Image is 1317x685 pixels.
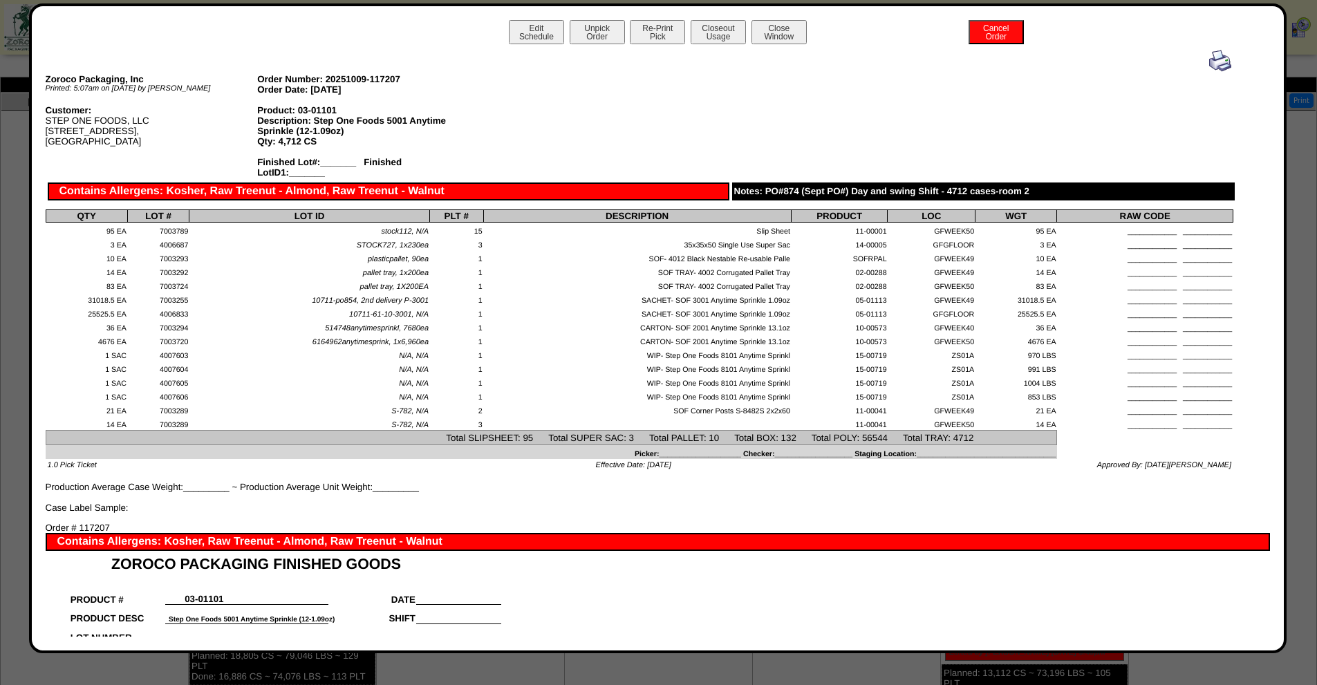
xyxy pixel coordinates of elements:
td: 1 [429,292,483,306]
td: 1 [429,347,483,361]
span: 10711-61-10-3001, N/A [349,310,429,319]
td: 25525.5 EA [46,306,127,319]
span: 514748anytimesprinkl, 7680ea [325,324,429,332]
td: 7003720 [127,333,189,347]
td: CARTON- SOF 2001 Anytime Sprinkle 13.1oz [483,319,791,333]
td: GFWEEK49 [888,250,975,264]
div: Production Average Case Weight:_________ ~ Production Average Unit Weight:_________ Case Label Sa... [46,50,1233,513]
td: 10 EA [975,250,1057,264]
button: EditSchedule [509,20,564,44]
td: 7003289 [127,416,189,430]
td: ____________ ____________ [1057,236,1233,250]
td: 3 [429,236,483,250]
td: 36 EA [46,319,127,333]
td: 02-00288 [791,264,888,278]
th: RAW CODE [1057,210,1233,223]
span: N/A, N/A [399,379,429,388]
span: Effective Date: [DATE] [596,461,671,469]
td: 25525.5 EA [975,306,1057,319]
td: 1 [429,264,483,278]
div: Customer: [46,105,258,115]
td: 11-00041 [791,416,888,430]
td: ____________ ____________ [1057,333,1233,347]
span: N/A, N/A [399,366,429,374]
th: PRODUCT [791,210,888,223]
button: CancelOrder [969,20,1024,44]
td: 21 EA [46,402,127,416]
td: 95 EA [46,223,127,236]
td: SOF Corner Posts S-8482S 2x2x60 [483,402,791,416]
td: ____________ ____________ [1057,402,1233,416]
td: 4007603 [127,347,189,361]
td: 1 [429,333,483,347]
font: Step One Foods 5001 Anytime Sprinkle (12-1.09oz) [169,616,335,623]
td: 2 [429,402,483,416]
td: ____________ ____________ [1057,375,1233,388]
button: CloseWindow [751,20,807,44]
td: 3 [429,416,483,430]
td: 05-01113 [791,306,888,319]
td: GFWEEK49 [888,292,975,306]
td: 1 [429,319,483,333]
td: 853 LBS [975,388,1057,402]
td: 1 SAC [46,375,127,388]
span: stock112, N/A [382,227,429,236]
td: ____________ ____________ [1057,347,1233,361]
td: Slip Sheet [483,223,791,236]
td: 7003294 [127,319,189,333]
td: 3 EA [975,236,1057,250]
td: 14 EA [975,416,1057,430]
td: 03-01101 [165,585,243,605]
img: print.gif [1209,50,1231,72]
td: 1 [429,361,483,375]
td: GFWEEK50 [888,223,975,236]
td: 1 SAC [46,347,127,361]
td: 1 SAC [46,361,127,375]
td: 36 EA [975,319,1057,333]
td: ____________ ____________ [1057,361,1233,375]
span: N/A, N/A [399,352,429,360]
div: Product: 03-01101 [257,105,469,115]
td: 21 EA [975,402,1057,416]
td: 7003789 [127,223,189,236]
td: ____________ ____________ [1057,250,1233,264]
td: ____________ ____________ [1057,306,1233,319]
span: plasticpallet, 90ea [368,255,429,263]
td: 14 EA [975,264,1057,278]
td: WIP- Step One Foods 8101 Anytime Sprinkl [483,388,791,402]
td: CARTON- SOF 2001 Anytime Sprinkle 13.1oz [483,333,791,347]
div: Order Date: [DATE] [257,84,469,95]
td: 05-01113 [791,292,888,306]
td: GFWEEK50 [888,333,975,347]
td: SOFRPAL [791,250,888,264]
td: 1 [429,375,483,388]
td: ____________ ____________ [1057,416,1233,430]
td: ____________ ____________ [1057,223,1233,236]
td: 83 EA [46,278,127,292]
td: 4006687 [127,236,189,250]
span: N/A, N/A [399,393,429,402]
span: STOCK727, 1x230ea [357,241,429,250]
td: SOF- 4012 Black Nestable Re-usable Palle [483,250,791,264]
div: Notes: PO#874 (Sept PO#) Day and swing Shift - 4712 cases-room 2 [732,182,1235,200]
th: LOT # [127,210,189,223]
td: SHIFT [328,605,416,624]
td: 15-00719 [791,361,888,375]
td: ____________ ____________ [1057,319,1233,333]
td: SOF TRAY- 4002 Corrugated Pallet Tray [483,264,791,278]
button: Re-PrintPick [630,20,685,44]
td: 4676 EA [975,333,1057,347]
div: Finished Lot#:_______ Finished LotID1:_______ [257,157,469,178]
th: PLT # [429,210,483,223]
td: PRODUCT # [70,585,166,605]
th: LOT ID [189,210,430,223]
td: 11-00041 [791,402,888,416]
td: 31018.5 EA [975,292,1057,306]
td: 95 EA [975,223,1057,236]
td: 11-00001 [791,223,888,236]
span: pallet tray, 1x200ea [363,269,429,277]
td: 4676 EA [46,333,127,347]
div: Qty: 4,712 CS [257,136,469,147]
td: 970 LBS [975,347,1057,361]
td: 1 [429,388,483,402]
